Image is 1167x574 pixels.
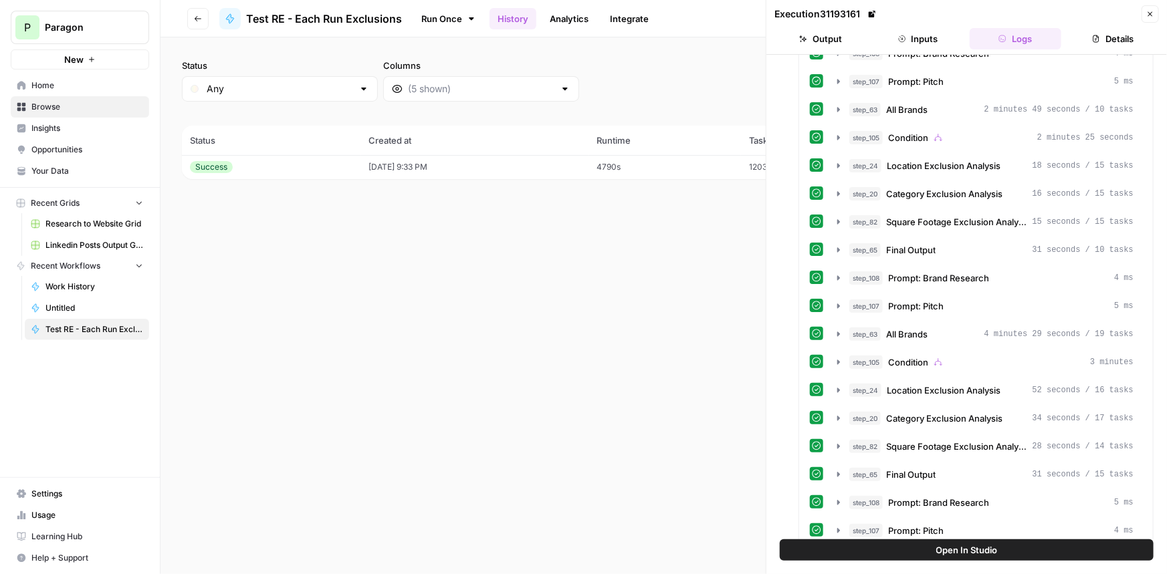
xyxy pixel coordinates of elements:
[11,483,149,505] a: Settings
[849,187,881,200] span: step_20
[1033,412,1134,424] span: 34 seconds / 17 tasks
[829,436,1142,457] button: 28 seconds / 14 tasks
[888,496,989,509] span: Prompt: Brand Research
[11,505,149,526] a: Usage
[829,464,1142,485] button: 31 seconds / 15 tasks
[589,155,741,179] td: 4790s
[219,8,402,29] a: Test RE - Each Run Exclusions
[1067,28,1159,49] button: Details
[829,239,1142,261] button: 31 seconds / 10 tasks
[64,53,84,66] span: New
[31,165,143,177] span: Your Data
[45,21,126,34] span: Paragon
[361,155,589,179] td: [DATE] 9:33 PM
[207,82,353,96] input: Any
[849,524,883,537] span: step_107
[11,256,149,276] button: Recent Workflows
[849,440,881,453] span: step_82
[45,218,143,230] span: Research to Website Grid
[31,197,80,209] span: Recent Grids
[970,28,1062,49] button: Logs
[1033,216,1134,228] span: 15 seconds / 15 tasks
[829,323,1142,345] button: 4 minutes 29 seconds / 19 tasks
[829,267,1142,289] button: 4 ms
[829,183,1142,204] button: 16 seconds / 15 tasks
[25,319,149,340] a: Test RE - Each Run Exclusions
[45,302,143,314] span: Untitled
[849,412,881,425] span: step_20
[602,8,657,29] a: Integrate
[1037,132,1134,144] span: 2 minutes 25 seconds
[11,75,149,96] a: Home
[984,104,1134,116] span: 2 minutes 49 seconds / 10 tasks
[31,80,143,92] span: Home
[25,213,149,235] a: Research to Website Grid
[886,468,936,481] span: Final Output
[1114,300,1134,312] span: 5 ms
[886,440,1027,453] span: Square Footage Exclusion Analysis
[1033,244,1134,256] span: 31 seconds / 10 tasks
[829,127,1142,148] button: 2 minutes 25 seconds
[886,215,1027,229] span: Square Footage Exclusion Analysis
[886,187,1002,200] span: Category Exclusion Analysis
[849,468,881,481] span: step_65
[849,299,883,313] span: step_107
[45,281,143,293] span: Work History
[31,509,143,521] span: Usage
[24,19,31,35] span: P
[984,328,1134,340] span: 4 minutes 29 seconds / 19 tasks
[849,243,881,257] span: step_65
[886,327,928,341] span: All Brands
[829,99,1142,120] button: 2 minutes 49 seconds / 10 tasks
[490,8,536,29] a: History
[542,8,597,29] a: Analytics
[11,139,149,160] a: Opportunities
[31,144,143,156] span: Opportunities
[849,75,883,88] span: step_107
[829,71,1142,92] button: 5 ms
[182,102,1146,126] span: (1 records)
[888,271,989,285] span: Prompt: Brand Research
[45,239,143,251] span: Linkedin Posts Output Grid
[383,59,579,72] label: Columns
[886,103,928,116] span: All Brands
[1114,272,1134,284] span: 4 ms
[936,543,998,557] span: Open In Studio
[1033,160,1134,172] span: 18 seconds / 15 tasks
[872,28,964,49] button: Inputs
[829,155,1142,176] button: 18 seconds / 15 tasks
[1090,356,1134,368] span: 3 minutes
[886,412,1002,425] span: Category Exclusion Analysis
[25,297,149,319] a: Untitled
[829,408,1142,429] button: 34 seconds / 17 tasks
[849,131,883,144] span: step_105
[190,161,233,173] div: Success
[829,520,1142,541] button: 4 ms
[829,492,1142,513] button: 5 ms
[780,539,1154,561] button: Open In Studio
[849,215,881,229] span: step_82
[31,260,100,272] span: Recent Workflows
[774,28,867,49] button: Output
[1114,76,1134,88] span: 5 ms
[246,11,402,27] span: Test RE - Each Run Exclusions
[11,547,149,569] button: Help + Support
[25,276,149,297] a: Work History
[887,384,1000,397] span: Location Exclusion Analysis
[829,295,1142,317] button: 5 ms
[888,131,928,144] span: Condition
[1033,188,1134,200] span: 16 seconds / 15 tasks
[361,126,589,155] th: Created at
[849,271,883,285] span: step_108
[887,159,1000,172] span: Location Exclusion Analysis
[886,243,936,257] span: Final Output
[413,7,484,30] a: Run Once
[888,524,944,537] span: Prompt: Pitch
[774,7,879,21] div: Execution 31193161
[31,101,143,113] span: Browse
[1114,496,1134,509] span: 5 ms
[182,126,361,155] th: Status
[45,323,143,335] span: Test RE - Each Run Exclusions
[829,380,1142,401] button: 52 seconds / 16 tasks
[31,552,143,564] span: Help + Support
